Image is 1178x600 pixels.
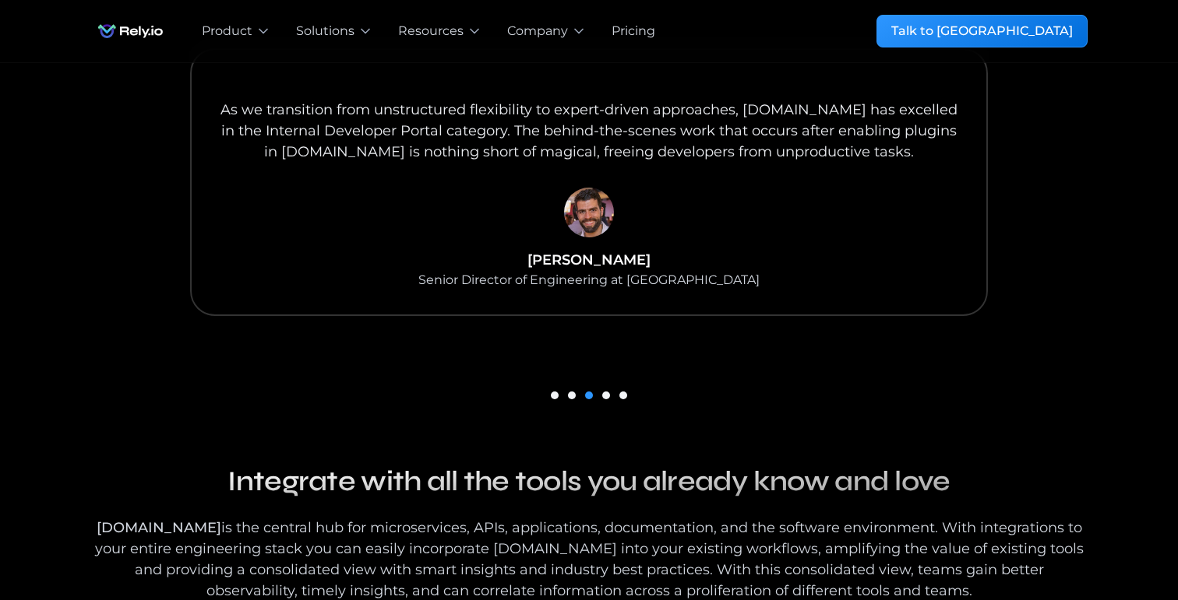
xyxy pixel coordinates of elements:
[418,271,760,289] div: Senior Director of Engineering at [GEOGRAPHIC_DATA]
[568,391,576,399] div: Show slide 2 of 5
[398,22,464,40] div: Resources
[551,391,559,399] div: Show slide 1 of 5
[97,519,221,536] a: [DOMAIN_NAME]
[876,15,1088,47] a: Talk to [GEOGRAPHIC_DATA]
[619,391,627,399] div: Show slide 5 of 5
[612,22,655,40] a: Pricing
[891,22,1073,40] div: Talk to [GEOGRAPHIC_DATA]
[217,100,961,163] div: As we transition from unstructured flexibility to expert-driven approaches, [DOMAIN_NAME] has exc...
[90,48,1088,316] div: 3 of 5
[507,22,568,40] div: Company
[202,22,252,40] div: Product
[90,48,1088,405] div: carousel
[602,391,610,399] div: Show slide 4 of 5
[90,458,1088,505] h2: Integrate with all the tools you already know and love
[1075,497,1156,578] iframe: Chatbot
[90,16,171,47] a: home
[296,22,354,40] div: Solutions
[90,16,171,47] img: Rely.io logo
[585,391,593,399] div: Show slide 3 of 5
[527,250,651,271] div: [PERSON_NAME]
